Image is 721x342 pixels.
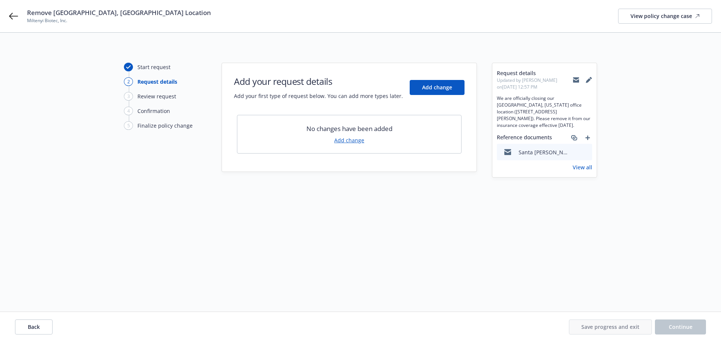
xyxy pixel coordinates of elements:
[234,75,403,87] h1: Add your request details
[497,69,573,77] span: Request details
[137,122,193,130] div: Finalize policy change
[124,77,133,86] div: 2
[137,78,177,86] div: Request details
[582,148,589,156] button: preview file
[497,133,552,142] span: Reference documents
[581,323,640,330] span: Save progress and exit
[669,323,692,330] span: Continue
[124,92,133,101] div: 3
[334,136,364,144] a: Add change
[569,319,652,334] button: Save progress and exit
[573,163,592,171] a: View all
[519,148,567,156] div: Santa [PERSON_NAME] office closure .msg
[630,9,700,23] div: View policy change case
[28,323,40,330] span: Back
[234,92,403,100] span: Add your first type of request below. You can add more types later.
[618,9,712,24] a: View policy change case
[497,95,592,129] span: We are officially closing our [GEOGRAPHIC_DATA], [US_STATE] office location ([STREET_ADDRESS][PER...
[583,133,592,142] a: add
[137,107,170,115] div: Confirmation
[137,92,176,100] div: Review request
[124,107,133,115] div: 4
[410,80,465,95] button: Add change
[27,17,211,24] span: Miltenyi Biotec, Inc.
[497,77,573,90] span: Updated by [PERSON_NAME] on [DATE] 12:57 PM
[15,319,53,334] button: Back
[570,133,579,142] a: associate
[570,148,576,156] button: download file
[124,121,133,130] div: 5
[137,63,170,71] div: Start request
[27,8,211,17] span: Remove [GEOGRAPHIC_DATA], [GEOGRAPHIC_DATA] Location
[422,84,452,91] span: Add change
[306,124,392,133] span: No changes have been added
[655,319,706,334] button: Continue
